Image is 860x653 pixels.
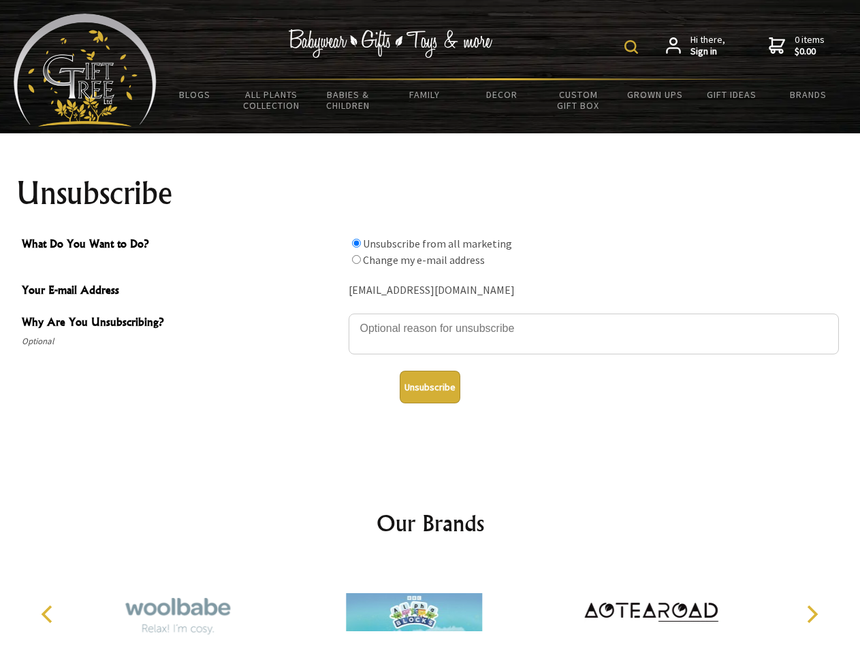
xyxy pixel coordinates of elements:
[27,507,833,539] h2: Our Brands
[616,80,693,109] a: Grown Ups
[690,34,725,58] span: Hi there,
[400,371,460,403] button: Unsubscribe
[234,80,310,120] a: All Plants Collection
[387,80,464,109] a: Family
[16,177,844,210] h1: Unsubscribe
[463,80,540,109] a: Decor
[14,14,157,127] img: Babyware - Gifts - Toys and more...
[690,46,725,58] strong: Sign in
[22,235,342,255] span: What Do You Want to Do?
[22,282,342,301] span: Your E-mail Address
[795,46,825,58] strong: $0.00
[352,239,361,248] input: What Do You Want to Do?
[352,255,361,264] input: What Do You Want to Do?
[363,253,485,267] label: Change my e-mail address
[540,80,617,120] a: Custom Gift Box
[797,599,827,629] button: Next
[795,33,825,58] span: 0 items
[624,40,638,54] img: product search
[363,237,512,250] label: Unsubscribe from all marketing
[34,599,64,629] button: Previous
[770,80,847,109] a: Brands
[157,80,234,109] a: BLOGS
[22,314,342,333] span: Why Are You Unsubscribing?
[666,34,725,58] a: Hi there,Sign in
[22,333,342,350] span: Optional
[693,80,770,109] a: Gift Ideas
[289,29,493,58] img: Babywear - Gifts - Toys & more
[769,34,825,58] a: 0 items$0.00
[349,314,839,354] textarea: Why Are You Unsubscribing?
[310,80,387,120] a: Babies & Children
[349,280,839,301] div: [EMAIL_ADDRESS][DOMAIN_NAME]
